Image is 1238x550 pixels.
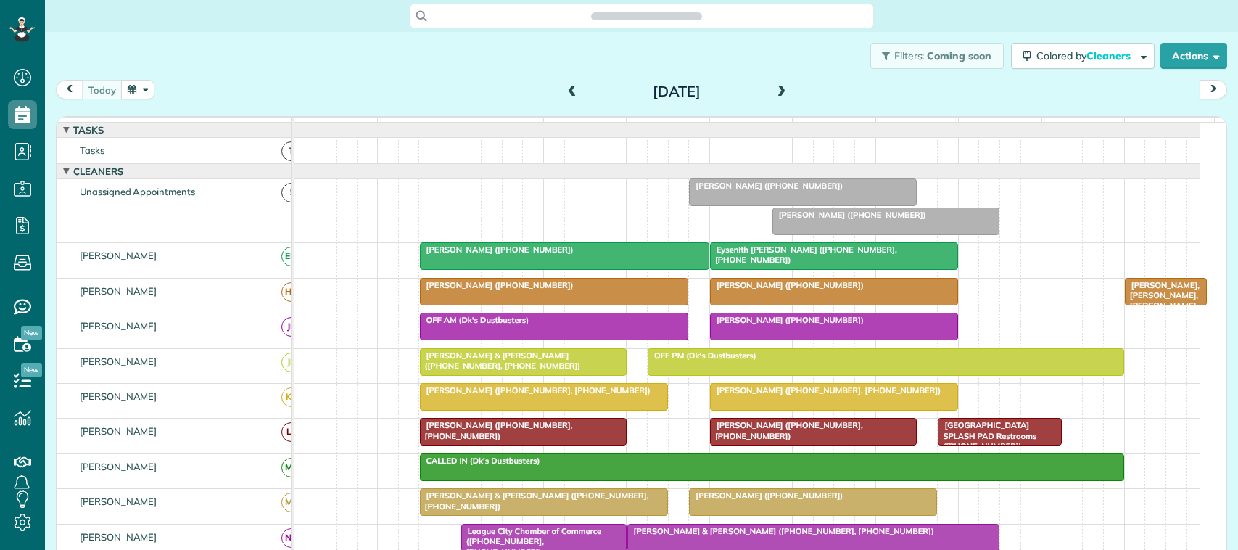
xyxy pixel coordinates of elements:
[281,282,301,302] span: HC
[1042,120,1068,132] span: 4pm
[627,120,659,132] span: 11am
[419,385,651,395] span: [PERSON_NAME] ([PHONE_NUMBER], [PHONE_NUMBER])
[709,315,864,325] span: [PERSON_NAME] ([PHONE_NUMBER])
[627,526,935,536] span: [PERSON_NAME] & [PERSON_NAME] ([PHONE_NUMBER], [PHONE_NUMBER])
[281,422,301,442] span: LF
[709,385,941,395] span: [PERSON_NAME] ([PHONE_NUMBER], [PHONE_NUMBER])
[1160,43,1227,69] button: Actions
[1125,120,1150,132] span: 5pm
[772,210,927,220] span: [PERSON_NAME] ([PHONE_NUMBER])
[70,165,126,177] span: Cleaners
[461,120,488,132] span: 9am
[709,280,864,290] span: [PERSON_NAME] ([PHONE_NUMBER])
[77,390,160,402] span: [PERSON_NAME]
[1200,80,1227,99] button: next
[21,363,42,377] span: New
[710,120,741,132] span: 12pm
[77,320,160,332] span: [PERSON_NAME]
[82,80,123,99] button: today
[419,456,541,466] span: CALLED IN (Dk's Dustbusters)
[1124,280,1200,405] span: [PERSON_NAME], [PERSON_NAME], [PERSON_NAME], [PERSON_NAME], [PERSON_NAME] & [PERSON_NAME] P.C ([P...
[894,49,925,62] span: Filters:
[937,420,1036,451] span: [GEOGRAPHIC_DATA] SPLASH PAD Restrooms ([PHONE_NUMBER])
[281,353,301,372] span: JR
[70,124,107,136] span: Tasks
[281,317,301,337] span: JB
[77,250,160,261] span: [PERSON_NAME]
[77,496,160,507] span: [PERSON_NAME]
[77,461,160,472] span: [PERSON_NAME]
[281,528,301,548] span: NN
[647,350,757,361] span: OFF PM (Dk's Dustbusters)
[294,120,321,132] span: 7am
[281,247,301,266] span: EM
[876,120,901,132] span: 2pm
[606,9,688,23] span: Search ZenMaid…
[419,280,574,290] span: [PERSON_NAME] ([PHONE_NUMBER])
[281,493,301,512] span: MB
[77,425,160,437] span: [PERSON_NAME]
[1011,43,1155,69] button: Colored byCleaners
[1086,49,1133,62] span: Cleaners
[688,491,843,501] span: [PERSON_NAME] ([PHONE_NUMBER])
[927,49,992,62] span: Coming soon
[77,356,160,367] span: [PERSON_NAME]
[77,186,198,197] span: Unassigned Appointments
[281,458,301,477] span: MT
[419,245,574,255] span: [PERSON_NAME] ([PHONE_NUMBER])
[77,285,160,297] span: [PERSON_NAME]
[419,420,573,440] span: [PERSON_NAME] ([PHONE_NUMBER], [PHONE_NUMBER])
[21,326,42,340] span: New
[1036,49,1136,62] span: Colored by
[586,83,767,99] h2: [DATE]
[281,183,301,202] span: !
[281,387,301,407] span: KB
[419,491,649,511] span: [PERSON_NAME] & [PERSON_NAME] ([PHONE_NUMBER], [PHONE_NUMBER])
[688,181,843,191] span: [PERSON_NAME] ([PHONE_NUMBER])
[77,144,107,156] span: Tasks
[709,420,863,440] span: [PERSON_NAME] ([PHONE_NUMBER], [PHONE_NUMBER])
[56,80,83,99] button: prev
[419,315,530,325] span: OFF AM (Dk's Dustbusters)
[378,120,405,132] span: 8am
[419,350,582,371] span: [PERSON_NAME] & [PERSON_NAME] ([PHONE_NUMBER], [PHONE_NUMBER])
[959,120,984,132] span: 3pm
[281,141,301,161] span: T
[793,120,818,132] span: 1pm
[544,120,577,132] span: 10am
[709,245,897,265] span: Eysenith [PERSON_NAME] ([PHONE_NUMBER], [PHONE_NUMBER])
[77,531,160,543] span: [PERSON_NAME]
